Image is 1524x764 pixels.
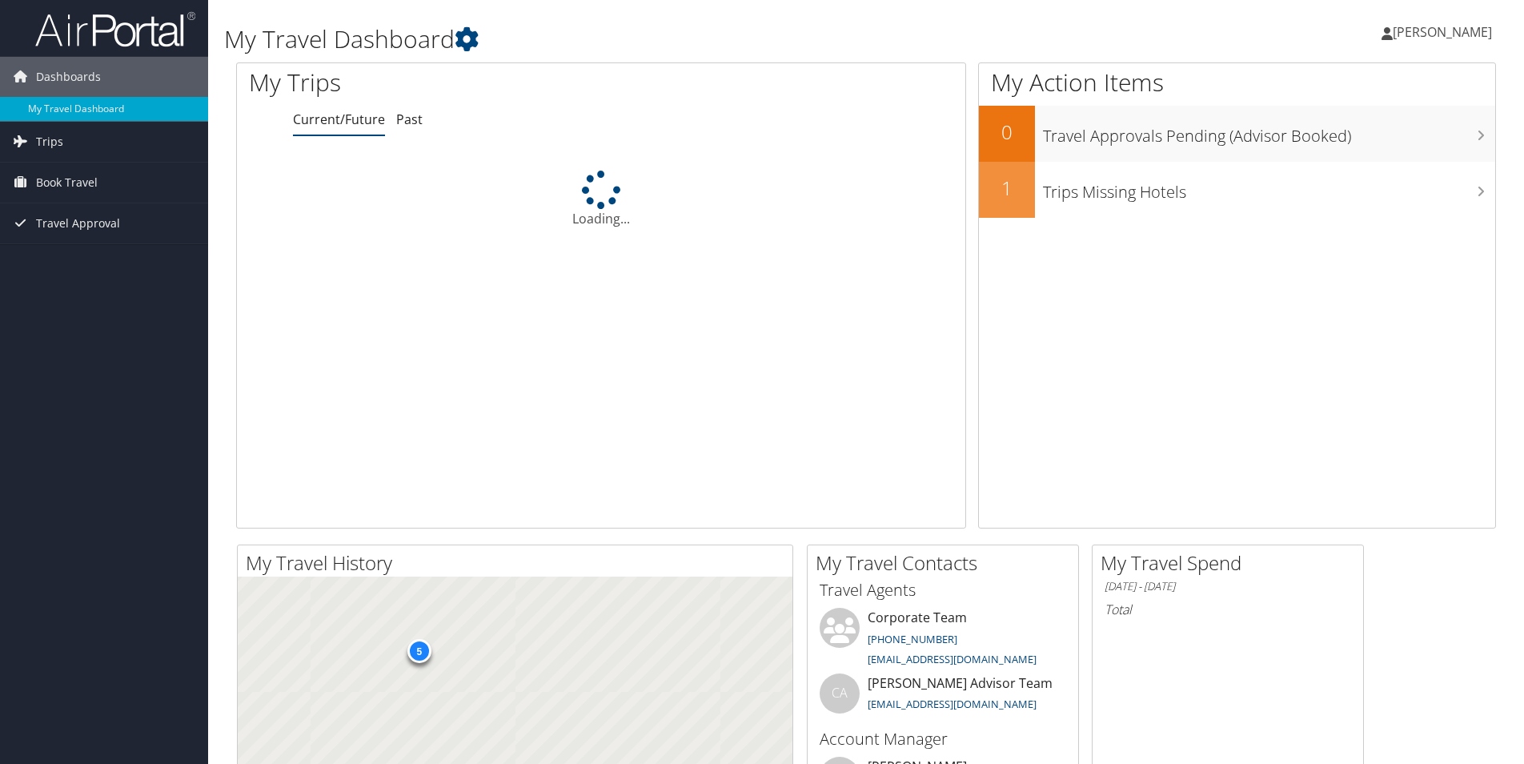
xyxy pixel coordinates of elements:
[249,66,650,99] h1: My Trips
[35,10,195,48] img: airportal-logo.png
[868,697,1037,711] a: [EMAIL_ADDRESS][DOMAIN_NAME]
[1105,579,1351,594] h6: [DATE] - [DATE]
[36,57,101,97] span: Dashboards
[979,162,1495,218] a: 1Trips Missing Hotels
[237,171,965,228] div: Loading...
[812,674,1074,726] li: [PERSON_NAME] Advisor Team
[820,728,1066,750] h3: Account Manager
[1393,23,1492,41] span: [PERSON_NAME]
[1101,549,1363,577] h2: My Travel Spend
[979,66,1495,99] h1: My Action Items
[1105,601,1351,618] h6: Total
[36,122,63,162] span: Trips
[1043,117,1495,147] h3: Travel Approvals Pending (Advisor Booked)
[1382,8,1508,56] a: [PERSON_NAME]
[396,111,423,128] a: Past
[868,652,1037,666] a: [EMAIL_ADDRESS][DOMAIN_NAME]
[224,22,1080,56] h1: My Travel Dashboard
[979,175,1035,202] h2: 1
[820,674,860,714] div: CA
[293,111,385,128] a: Current/Future
[979,119,1035,146] h2: 0
[36,163,98,203] span: Book Travel
[1043,173,1495,203] h3: Trips Missing Hotels
[820,579,1066,601] h3: Travel Agents
[407,639,431,663] div: 5
[812,608,1074,674] li: Corporate Team
[246,549,792,577] h2: My Travel History
[979,106,1495,162] a: 0Travel Approvals Pending (Advisor Booked)
[36,203,120,243] span: Travel Approval
[816,549,1078,577] h2: My Travel Contacts
[868,632,957,646] a: [PHONE_NUMBER]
